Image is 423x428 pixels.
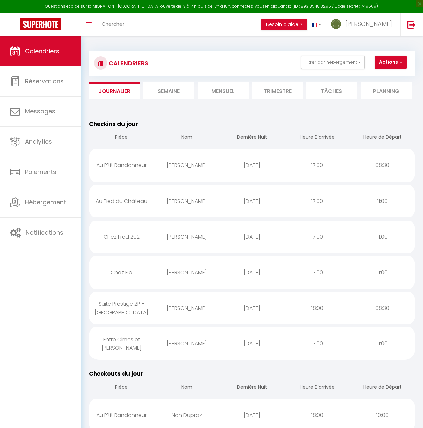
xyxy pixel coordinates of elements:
div: [PERSON_NAME] [154,262,219,283]
div: Au Pied du Château [89,190,154,212]
th: Nom [154,378,219,397]
div: 11:00 [350,262,415,283]
div: 10:00 [350,404,415,426]
div: 18:00 [285,297,350,319]
div: [PERSON_NAME] [154,226,219,248]
th: Dernière Nuit [219,378,285,397]
th: Pièce [89,128,154,147]
div: [DATE] [219,154,285,176]
th: Heure D'arrivée [285,128,350,147]
span: Hébergement [25,198,66,206]
li: Tâches [306,82,357,99]
h3: CALENDRIERS [107,56,148,71]
button: Actions [375,56,407,69]
a: ... [PERSON_NAME] [326,13,400,36]
div: 17:00 [285,262,350,283]
div: [PERSON_NAME] [154,297,219,319]
div: [DATE] [219,333,285,354]
div: 17:00 [285,154,350,176]
span: Checkins du jour [89,120,138,128]
th: Dernière Nuit [219,128,285,147]
li: Journalier [89,82,140,99]
div: 17:00 [285,333,350,354]
img: ... [331,19,341,29]
div: Au P'tit Randonneur [89,154,154,176]
span: Notifications [26,228,63,237]
img: logout [407,20,416,29]
img: Super Booking [20,18,61,30]
div: [DATE] [219,226,285,248]
div: 11:00 [350,190,415,212]
div: [PERSON_NAME] [154,333,219,354]
span: Checkouts du jour [89,370,143,378]
div: Non Dupraz [154,404,219,426]
li: Mensuel [198,82,249,99]
th: Heure de Départ [350,128,415,147]
span: [PERSON_NAME] [345,20,392,28]
iframe: LiveChat chat widget [395,400,423,428]
div: 17:00 [285,190,350,212]
div: 11:00 [350,333,415,354]
span: Analytics [25,137,52,146]
div: Au P'tit Randonneur [89,404,154,426]
th: Heure D'arrivée [285,378,350,397]
li: Planning [361,82,412,99]
div: [DATE] [219,262,285,283]
div: [DATE] [219,404,285,426]
span: Réservations [25,77,64,85]
div: 08:30 [350,154,415,176]
div: [DATE] [219,297,285,319]
div: 18:00 [285,404,350,426]
div: Entre Cimes et [PERSON_NAME] [89,329,154,359]
div: 11:00 [350,226,415,248]
li: Trimestre [252,82,303,99]
div: 08:30 [350,297,415,319]
div: [PERSON_NAME] [154,154,219,176]
th: Nom [154,128,219,147]
span: Paiements [25,168,56,176]
span: Messages [25,107,55,115]
button: Filtrer par hébergement [301,56,365,69]
div: Suite Prestige 2P - [GEOGRAPHIC_DATA] [89,293,154,323]
div: Chez Fred 202 [89,226,154,248]
div: [DATE] [219,190,285,212]
span: Calendriers [25,47,59,55]
a: en cliquant ici [265,3,292,9]
th: Pièce [89,378,154,397]
th: Heure de Départ [350,378,415,397]
a: Chercher [97,13,129,36]
span: Chercher [102,20,124,27]
li: Semaine [143,82,194,99]
button: Besoin d'aide ? [261,19,307,30]
div: Chez Flo [89,262,154,283]
div: 17:00 [285,226,350,248]
div: [PERSON_NAME] [154,190,219,212]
